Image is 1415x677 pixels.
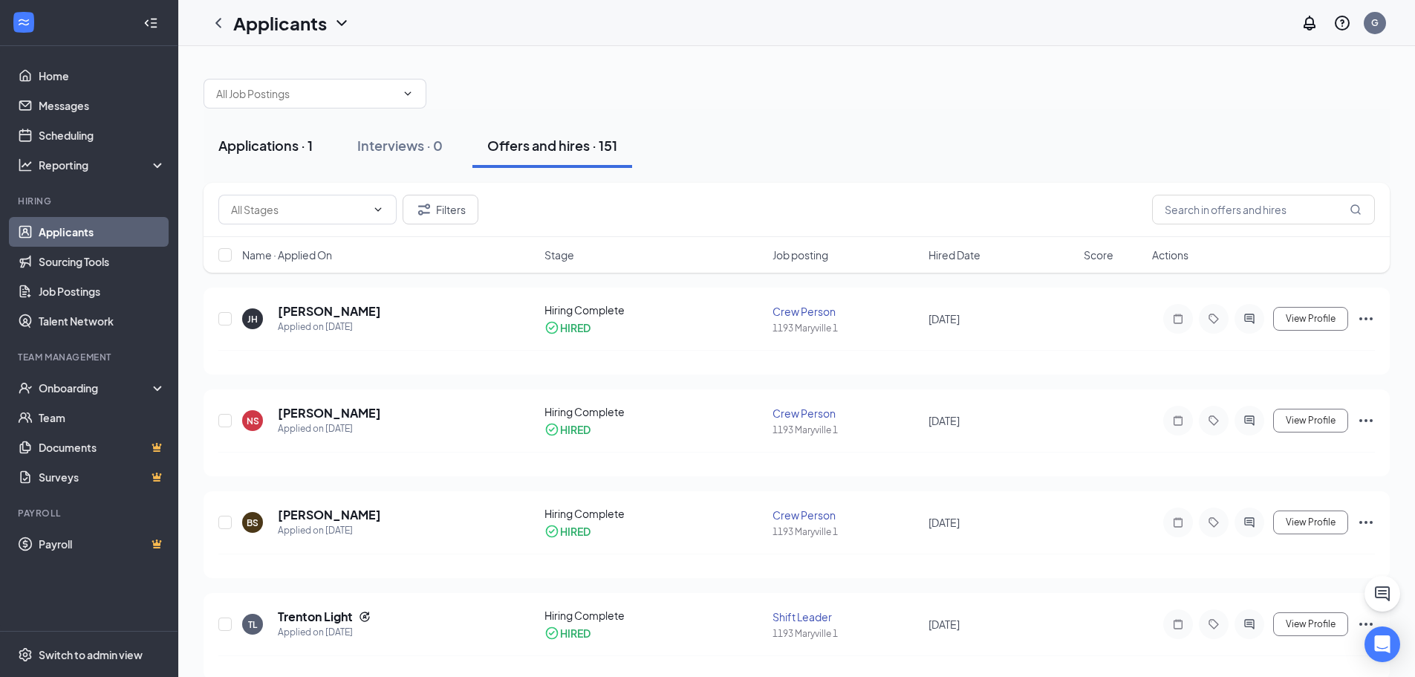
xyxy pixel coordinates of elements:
button: View Profile [1273,409,1348,433]
div: Hiring Complete [544,302,764,317]
div: BS [247,516,258,529]
button: View Profile [1273,307,1348,331]
div: G [1371,16,1379,29]
svg: Tag [1205,516,1223,528]
svg: ActiveChat [1240,618,1258,630]
button: View Profile [1273,511,1348,534]
div: Applied on [DATE] [278,625,371,640]
svg: CheckmarkCircle [544,626,559,641]
div: Onboarding [39,380,153,395]
div: Team Management [18,351,163,363]
svg: Filter [415,201,433,218]
svg: Ellipses [1357,615,1375,633]
span: View Profile [1286,314,1336,324]
div: Shift Leader [772,609,919,624]
a: Messages [39,91,166,120]
a: Job Postings [39,276,166,306]
svg: Note [1169,618,1187,630]
svg: Ellipses [1357,310,1375,328]
a: Sourcing Tools [39,247,166,276]
div: NS [247,415,259,427]
a: Talent Network [39,306,166,336]
a: DocumentsCrown [39,433,166,462]
svg: Note [1169,516,1187,528]
svg: ActiveChat [1240,415,1258,427]
div: Crew Person [772,304,919,319]
div: Crew Person [772,508,919,522]
svg: ChevronDown [333,14,351,32]
div: Applied on [DATE] [278,523,381,538]
div: Interviews · 0 [357,136,443,155]
div: Open Intercom Messenger [1364,626,1400,662]
button: Filter Filters [403,195,478,224]
span: View Profile [1286,619,1336,629]
svg: Notifications [1301,14,1318,32]
div: Hiring Complete [544,608,764,623]
div: Applied on [DATE] [278,421,381,436]
a: Home [39,61,166,91]
svg: Note [1169,313,1187,325]
div: HIRED [560,320,591,335]
div: JH [247,313,258,325]
div: 1193 Maryville 1 [772,627,919,640]
a: Applicants [39,217,166,247]
svg: WorkstreamLogo [16,15,31,30]
div: Payroll [18,507,163,519]
svg: ActiveChat [1240,516,1258,528]
a: Team [39,403,166,433]
span: Hired Date [928,247,980,262]
span: View Profile [1286,517,1336,528]
div: Hiring Complete [544,404,764,419]
span: Stage [544,247,574,262]
svg: UserCheck [18,380,33,395]
span: Actions [1152,247,1188,262]
div: HIRED [560,626,591,641]
a: PayrollCrown [39,529,166,559]
h5: Trenton Light [278,609,353,625]
button: View Profile [1273,612,1348,636]
button: ChatActive [1364,576,1400,612]
div: Offers and hires · 151 [487,136,617,155]
div: 1193 Maryville 1 [772,322,919,334]
div: HIRED [560,422,591,437]
span: Score [1084,247,1113,262]
h5: [PERSON_NAME] [278,303,381,320]
span: Job posting [772,247,828,262]
div: 1193 Maryville 1 [772,424,919,436]
svg: Settings [18,647,33,662]
h5: [PERSON_NAME] [278,405,381,421]
div: Reporting [39,158,166,172]
svg: QuestionInfo [1333,14,1351,32]
div: HIRED [560,524,591,539]
div: TL [248,618,257,631]
h5: [PERSON_NAME] [278,507,381,523]
svg: Reapply [359,611,371,623]
svg: ActiveChat [1240,313,1258,325]
span: [DATE] [928,618,960,631]
svg: ChevronLeft [209,14,227,32]
div: Switch to admin view [39,647,143,662]
svg: Ellipses [1357,514,1375,531]
svg: Analysis [18,158,33,172]
span: View Profile [1286,415,1336,426]
svg: Ellipses [1357,412,1375,430]
span: [DATE] [928,312,960,325]
input: All Stages [231,201,366,218]
svg: Collapse [143,16,158,30]
svg: ChevronDown [372,204,384,216]
svg: CheckmarkCircle [544,320,559,335]
svg: Tag [1205,313,1223,325]
svg: Tag [1205,415,1223,427]
a: SurveysCrown [39,462,166,492]
svg: CheckmarkCircle [544,422,559,437]
span: [DATE] [928,516,960,529]
svg: Tag [1205,618,1223,630]
svg: ChatActive [1373,585,1391,603]
div: Hiring [18,195,163,207]
svg: CheckmarkCircle [544,524,559,539]
div: Hiring Complete [544,506,764,521]
div: Applied on [DATE] [278,320,381,334]
div: Crew Person [772,406,919,421]
svg: MagnifyingGlass [1350,204,1362,216]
